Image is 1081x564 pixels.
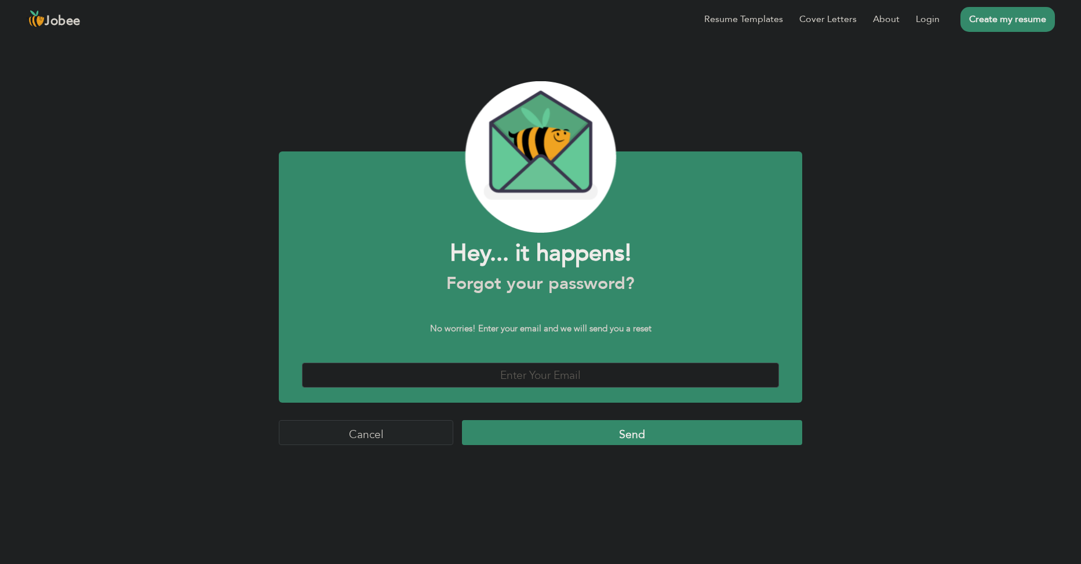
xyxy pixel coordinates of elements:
b: No worries! Enter your email and we will send you a reset [430,323,651,334]
span: Jobee [45,15,81,28]
a: Cover Letters [799,12,857,26]
input: Cancel [279,420,453,445]
h3: Forgot your password? [302,273,779,294]
a: Jobee [26,10,81,28]
a: Resume Templates [704,12,783,26]
img: jobee.io [26,10,45,28]
a: About [873,12,900,26]
img: envelope_bee.png [465,81,617,233]
a: Login [916,12,940,26]
h1: Hey... it happens! [302,238,779,269]
input: Send [462,420,802,445]
input: Enter Your Email [302,363,779,388]
a: Create my resume [960,7,1055,32]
